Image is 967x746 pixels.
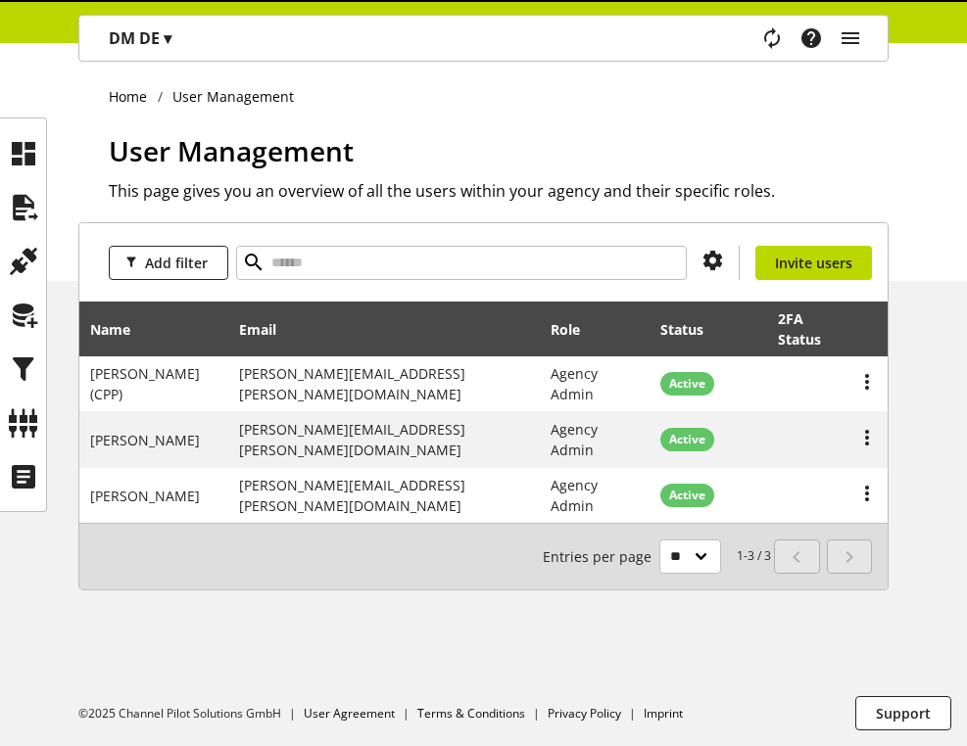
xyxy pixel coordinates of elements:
[543,546,659,567] span: Entries per page
[644,705,683,722] a: Imprint
[551,319,600,340] div: Role
[109,26,171,50] p: DM DE
[145,253,208,273] span: Add filter
[417,705,525,722] a: Terms & Conditions
[660,319,723,340] div: Status
[551,364,598,403] span: Agency Admin
[239,319,296,340] div: Email
[239,364,465,403] span: [PERSON_NAME][EMAIL_ADDRESS][PERSON_NAME][DOMAIN_NAME]
[90,431,200,449] span: [PERSON_NAME]
[239,476,465,515] span: [PERSON_NAME][EMAIL_ADDRESS][PERSON_NAME][DOMAIN_NAME]
[669,487,705,504] span: Active
[78,15,889,62] nav: main navigation
[778,308,837,350] div: 2FA Status
[78,705,304,723] li: ©2025 Channel Pilot Solutions GmbH
[164,27,171,49] span: ▾
[90,364,200,403] span: [PERSON_NAME] (CPP)
[551,420,598,459] span: Agency Admin
[775,253,852,273] span: Invite users
[90,487,200,505] span: [PERSON_NAME]
[109,246,228,280] button: Add filter
[755,246,872,280] a: Invite users
[543,539,771,574] small: 1-3 / 3
[109,132,354,169] span: User Management
[304,705,395,722] a: User Agreement
[548,705,621,722] a: Privacy Policy
[551,476,598,515] span: Agency Admin
[855,696,951,730] button: Support
[239,420,465,459] span: [PERSON_NAME][EMAIL_ADDRESS][PERSON_NAME][DOMAIN_NAME]
[876,703,931,723] span: Support
[109,86,158,107] a: Home
[669,375,705,393] span: Active
[109,179,889,203] h2: This page gives you an overview of all the users within your agency and their specific roles.
[90,319,150,340] div: Name
[669,431,705,448] span: Active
